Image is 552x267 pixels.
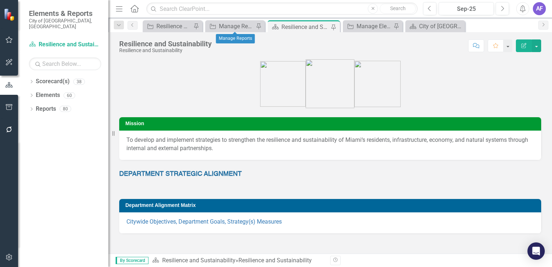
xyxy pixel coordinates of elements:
input: Search Below... [29,58,101,70]
button: AF [533,2,546,15]
div: Resilience Actions assigned to Resilience and Sustainability [156,22,191,31]
div: Resilience and Sustainability [119,48,212,53]
img: city_priorities_p2p_icon.png [354,61,401,107]
img: ClearPoint Strategy [3,8,17,21]
a: Resilience and Sustainability [162,257,236,264]
h3: Mission [125,121,538,126]
img: city_priorities_res_icon.png [306,59,354,108]
span: Elements & Reports [29,9,101,18]
a: Citywide Objectives, Department Goals, Strategy(s) Measures [126,218,282,225]
span: Search [390,5,406,11]
div: Open Intercom Messenger [527,242,545,260]
div: 60 [64,92,75,98]
a: Manage Elements [345,22,392,31]
p: To develop and implement strategies to strengthen the resilience and sustainability of Miami‘s re... [126,136,534,153]
a: Elements [36,91,60,99]
a: Manage Reports [207,22,254,31]
button: Search [380,4,416,14]
a: Resilience and Sustainability [29,41,101,49]
div: 38 [73,79,85,85]
div: Manage Reports [216,34,255,43]
div: Manage Elements [357,22,392,31]
img: city_priorities_qol_icon.png [260,61,306,107]
div: 80 [60,106,71,112]
a: Resilience Actions assigned to Resilience and Sustainability [145,22,191,31]
small: City of [GEOGRAPHIC_DATA], [GEOGRAPHIC_DATA] [29,18,101,30]
div: City of [GEOGRAPHIC_DATA] [419,22,463,31]
a: Scorecard(s) [36,77,70,86]
div: Sep-25 [441,5,491,13]
div: Resilience and Sustainability [119,40,212,48]
div: Manage Reports [219,22,254,31]
a: City of [GEOGRAPHIC_DATA] [407,22,463,31]
input: Search ClearPoint... [146,3,418,15]
div: » [152,257,325,265]
h3: Department Alignment Matrix [125,203,538,208]
span: DEPARTMENT STRATEGIC ALIGNMENT [119,171,242,177]
span: By Scorecard [116,257,148,264]
button: Sep-25 [439,2,494,15]
a: Reports [36,105,56,113]
div: Resilience and Sustainability [281,22,329,31]
div: Resilience and Sustainability [238,257,312,264]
